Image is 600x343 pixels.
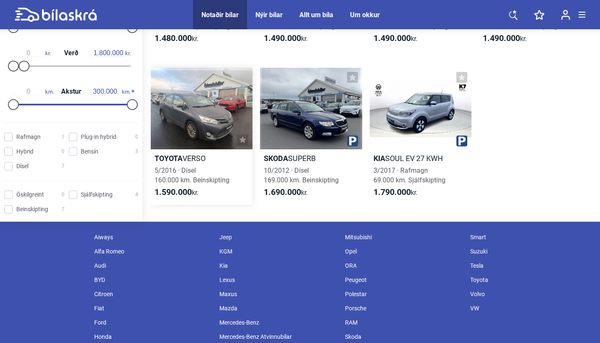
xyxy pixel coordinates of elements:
[16,205,48,214] span: Beinskipting
[90,287,216,301] div: Citroen
[373,187,411,197] b: 1.790.000
[215,273,341,287] div: Lexus
[62,133,64,141] span: 1
[92,49,131,57] span: kr.
[215,244,341,259] div: KGM
[90,244,216,259] div: Alfa Romeo
[81,147,98,156] span: Bensín
[466,259,592,273] div: Tesla
[62,190,64,199] span: 0
[155,33,192,43] b: 1.480.000
[341,301,466,315] div: Porsche
[90,273,216,287] div: BYD
[62,205,64,214] span: 7
[215,301,341,315] div: Mazda
[90,301,216,315] div: Fiat
[373,33,411,43] b: 1.490.000
[561,10,570,20] img: user-login.svg
[215,230,341,244] div: Jeep
[90,259,216,273] div: Audi
[12,88,54,95] span: km.
[135,147,138,156] span: 3
[16,133,41,141] span: Rafmagn
[373,154,385,163] b: Kia
[62,147,64,156] span: 0
[341,244,466,259] div: Opel
[16,147,33,156] span: Hybrid
[155,166,229,184] span: 5/2016 · Dísel 160.000 km. Beinskipting
[264,187,308,197] span: kr.
[466,230,592,244] div: Smart
[347,136,358,146] img: parking.png
[299,11,333,19] a: Allt um bíla
[341,230,466,244] div: Mitsubishi
[155,33,198,44] span: kr.
[215,287,341,301] div: Maxus
[466,301,592,315] div: VW
[370,154,471,163] h2: SOUL EV 27 KWH
[155,187,192,197] b: 1.590.000
[62,162,64,171] span: 7
[155,154,183,163] b: Toyota
[260,68,362,205] a: SkodaSUPERB10/2012 · Dísel169.000 km. Beinskipting1.690.000kr.
[135,190,138,199] span: 4
[260,154,362,163] h2: SUPERB
[373,187,417,197] span: kr.
[81,190,113,199] span: Sjálfskipting
[483,33,527,44] span: kr.
[466,273,592,287] div: Toyota
[341,287,466,301] div: Polestar
[341,273,466,287] div: Peugeot
[456,136,467,146] img: parking.png
[341,259,466,273] div: ORA
[215,259,341,273] div: Kia
[135,133,138,141] span: 0
[62,50,80,56] span: Verð
[90,315,216,330] div: Ford
[466,244,592,259] div: Suzuki
[373,166,445,184] span: 3/2017 · Rafmagn 69.000 km. Sjálfskipting
[350,11,380,19] a: Um okkur
[151,68,252,205] a: ToyotaVERSO5/2016 · Dísel160.000 km. Beinskipting1.590.000kr.
[81,133,116,141] span: Plug-in hybrid
[151,154,252,163] h2: VERSO
[90,230,216,244] div: Aiways
[373,33,417,44] span: kr.
[215,315,341,330] div: Mercedes-Benz
[201,11,239,19] a: Notaðir bílar
[264,33,308,44] span: kr.
[341,315,466,330] div: RAM
[264,166,339,184] span: 10/2012 · Dísel 169.000 km. Beinskipting
[88,88,131,95] span: km.
[59,88,83,95] span: Akstur
[264,154,288,163] b: Skoda
[264,187,301,197] b: 1.690.000
[16,190,44,199] span: Óskilgreint
[483,33,520,43] b: 1.490.000
[16,162,28,171] span: Dísel
[12,49,51,57] span: kr.
[370,68,471,205] a: KiaSOUL EV 27 KWH3/2017 · Rafmagn69.000 km. Sjálfskipting1.790.000kr.
[264,33,301,43] b: 1.490.000
[155,187,198,197] span: kr.
[255,11,283,19] a: Nýir bílar
[466,287,592,301] div: Volvo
